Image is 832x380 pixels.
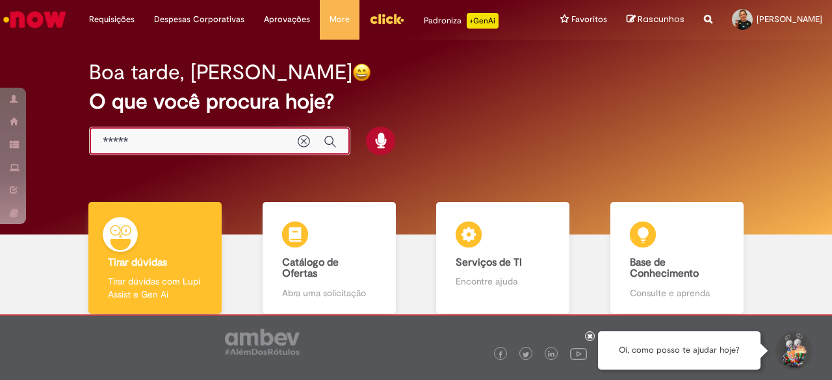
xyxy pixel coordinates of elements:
[497,351,504,358] img: logo_footer_facebook.png
[89,13,135,26] span: Requisições
[571,13,607,26] span: Favoritos
[68,202,242,314] a: Tirar dúvidas Tirar dúvidas com Lupi Assist e Gen Ai
[630,256,699,281] b: Base de Conhecimento
[773,331,812,370] button: Iniciar Conversa de Suporte
[282,286,376,299] p: Abra uma solicitação
[467,13,499,29] p: +GenAi
[108,256,167,269] b: Tirar dúvidas
[330,13,350,26] span: More
[456,275,550,288] p: Encontre ajuda
[598,331,760,370] div: Oi, como posso te ajudar hoje?
[89,61,352,84] h2: Boa tarde, [PERSON_NAME]
[264,13,310,26] span: Aprovações
[352,63,371,82] img: happy-face.png
[416,202,590,314] a: Serviços de TI Encontre ajuda
[282,256,339,281] b: Catálogo de Ofertas
[1,6,68,32] img: ServiceNow
[225,329,300,355] img: logo_footer_ambev_rotulo_gray.png
[570,345,587,362] img: logo_footer_youtube.png
[590,202,764,314] a: Base de Conhecimento Consulte e aprenda
[627,14,684,26] a: Rascunhos
[548,351,554,359] img: logo_footer_linkedin.png
[630,286,724,299] p: Consulte e aprenda
[757,14,822,25] span: [PERSON_NAME]
[242,202,417,314] a: Catálogo de Ofertas Abra uma solicitação
[108,275,202,301] p: Tirar dúvidas com Lupi Assist e Gen Ai
[369,9,404,29] img: click_logo_yellow_360x200.png
[89,90,742,113] h2: O que você procura hoje?
[638,13,684,25] span: Rascunhos
[424,13,499,29] div: Padroniza
[523,351,529,358] img: logo_footer_twitter.png
[456,256,522,269] b: Serviços de TI
[154,13,244,26] span: Despesas Corporativas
